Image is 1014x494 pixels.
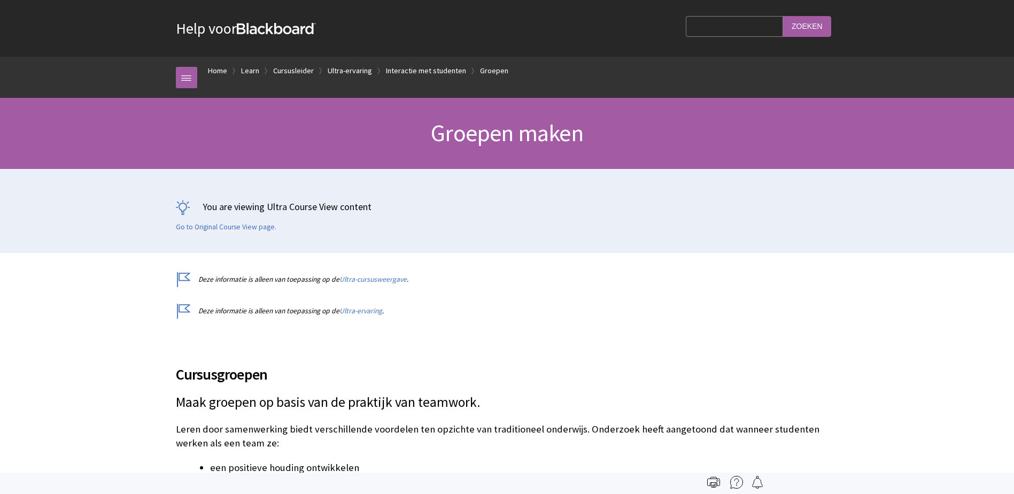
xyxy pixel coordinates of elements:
p: Deze informatie is alleen van toepassing op de . [176,274,839,284]
img: More help [730,476,743,489]
a: Ultra-ervaring [328,64,372,78]
p: You are viewing Ultra Course View content [176,200,839,213]
a: Ultra-ervaring [339,306,382,315]
p: Leren door samenwerking biedt verschillende voordelen ten opzichte van traditioneel onderwijs. On... [176,422,839,450]
a: Interactie met studenten [386,64,466,78]
a: Learn [241,64,259,78]
input: Zoeken [783,16,831,37]
a: Go to Original Course View page. [176,222,276,232]
a: Groepen [480,64,508,78]
a: Ultra-cursusweergave [339,275,407,284]
img: Print [707,476,720,489]
a: Cursusleider [273,64,314,78]
strong: Blackboard [237,23,316,34]
p: Deze informatie is alleen van toepassing op de . [176,306,839,316]
p: Maak groepen op basis van de praktijk van teamwork. [176,393,839,412]
a: Home [208,64,227,78]
span: Groepen maken [431,118,583,148]
img: Follow this page [751,476,764,489]
h2: Cursusgroepen [176,350,839,385]
li: een positieve houding ontwikkelen [210,460,839,475]
a: Help voorBlackboard [176,19,316,38]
